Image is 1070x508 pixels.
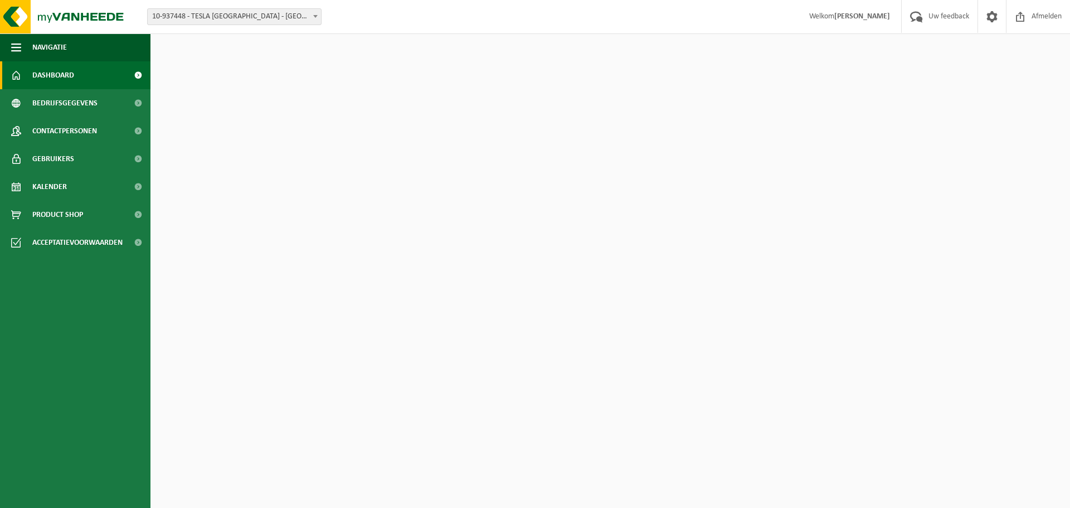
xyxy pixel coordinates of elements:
[32,173,67,201] span: Kalender
[834,12,890,21] strong: [PERSON_NAME]
[32,61,74,89] span: Dashboard
[147,8,322,25] span: 10-937448 - TESLA LONDERZEEL - LONDERZEEL
[32,229,123,257] span: Acceptatievoorwaarden
[148,9,321,25] span: 10-937448 - TESLA LONDERZEEL - LONDERZEEL
[32,89,98,117] span: Bedrijfsgegevens
[32,145,74,173] span: Gebruikers
[32,117,97,145] span: Contactpersonen
[32,201,83,229] span: Product Shop
[32,33,67,61] span: Navigatie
